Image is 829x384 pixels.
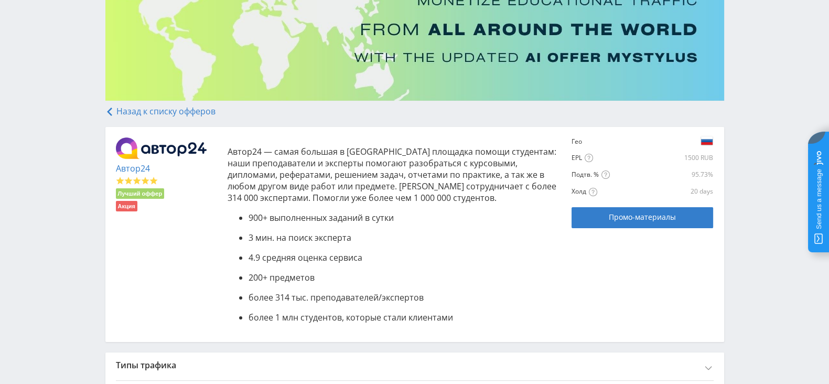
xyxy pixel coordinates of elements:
a: Промо-материалы [572,207,713,228]
a: Автор24 [116,163,150,174]
div: Подтв. % [572,170,665,179]
div: Холд [572,187,665,196]
div: EPL [572,154,605,163]
li: Лучший оффер [116,188,165,199]
li: Акция [116,201,137,211]
span: 200+ предметов [249,272,315,283]
span: Промо-материалы [609,213,676,221]
p: Автор24 — самая большая в [GEOGRAPHIC_DATA] площадка помощи студентам: наши преподаватели и экспе... [228,146,562,204]
span: более 314 тыс. преподавателей/экспертов [249,292,424,303]
div: 95.73% [667,170,713,179]
img: 5358f22929b76388e926b8483462c33e.png [116,137,207,159]
img: a3cf54112ac185a2cfd27406e765c719.png [701,134,713,147]
span: 3 мин. на поиск эксперта [249,232,351,243]
div: 20 days [667,187,713,196]
div: 1500 RUB [607,154,713,162]
div: Типы трафика [105,353,724,378]
span: 4.9 средняя оценка сервиса [249,252,362,263]
span: более 1 млн студентов, которые стали клиентами [249,312,453,323]
div: Гео [572,137,605,146]
a: Назад к списку офферов [105,105,216,117]
span: 900+ выполненных заданий в сутки [249,212,394,223]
